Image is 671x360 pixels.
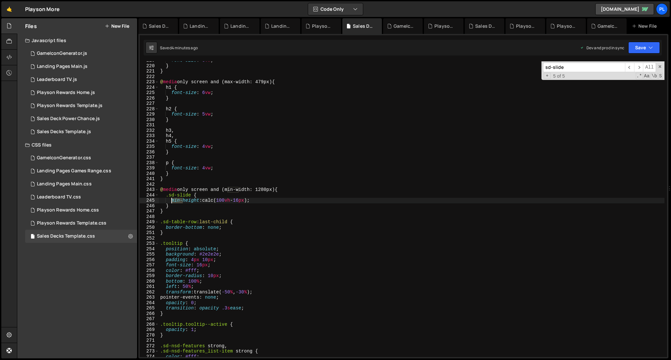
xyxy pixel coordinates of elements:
div: 251 [140,230,159,236]
div: 261 [140,284,159,290]
div: 262 [140,290,159,295]
div: 15074/39401.css [25,164,137,178]
div: 242 [140,182,159,187]
div: 235 [140,144,159,149]
span: RegExp Search [636,73,643,79]
div: 267 [140,316,159,322]
div: 15074/40743.js [25,112,137,125]
div: 226 [140,96,159,101]
div: 15074/40030.js [25,47,137,60]
div: 15074/39397.js [25,99,137,112]
div: Sales Decks Template.js [37,129,91,135]
span: ​ [625,63,634,72]
div: Playson Rewards Home.js [557,23,578,29]
div: 255 [140,252,159,257]
div: 240 [140,171,159,177]
div: Sales Decks Template.js [149,23,170,29]
div: Leaderboard TV.js [37,77,77,83]
div: Landing Pages Main.js [37,64,87,70]
div: 220 [140,63,159,69]
div: 225 [140,90,159,96]
a: [DOMAIN_NAME] [595,3,654,15]
div: 228 [140,106,159,112]
div: 259 [140,273,159,279]
div: GameIconGenerator.js [37,51,87,56]
div: 260 [140,279,159,284]
div: Landing Pages Main.css [37,181,92,187]
div: Playson Rewards Home.js [37,90,95,96]
div: 221 [140,69,159,74]
div: Sales Decks Template.css [353,23,374,29]
div: 256 [140,257,159,263]
div: Playson Rewards Template.css [37,220,106,226]
div: 272 [140,343,159,349]
div: Playson More [25,5,60,13]
div: 15074/39403.js [25,86,137,99]
div: 263 [140,295,159,300]
div: 227 [140,101,159,106]
div: 271 [140,338,159,343]
span: Search In Selection [658,73,663,79]
div: 245 [140,198,159,203]
div: GameIconGenerator.js [598,23,619,29]
div: 15074/39405.css [25,191,137,204]
div: Javascript files [17,34,137,47]
div: 4 minutes ago [172,45,198,51]
div: 266 [140,311,159,317]
div: 254 [140,246,159,252]
span: Whole Word Search [651,73,658,79]
div: 265 [140,305,159,311]
button: Save [628,42,660,54]
div: 239 [140,165,159,171]
div: 269 [140,327,159,333]
div: 231 [140,122,159,128]
div: pl [656,3,668,15]
span: 5 of 5 [551,73,568,79]
div: 233 [140,133,159,139]
div: 237 [140,155,159,160]
div: 15074/39400.css [25,178,137,191]
div: 274 [140,354,159,360]
div: CSS files [17,138,137,151]
div: New File [632,23,659,29]
div: 270 [140,333,159,338]
div: 253 [140,241,159,246]
div: Sales Deck Power Chance.js [475,23,496,29]
div: 244 [140,193,159,198]
div: 222 [140,74,159,80]
div: Playson Rewards Template.js [37,103,102,109]
div: 258 [140,268,159,274]
div: 252 [140,236,159,241]
div: 257 [140,262,159,268]
div: GameIconGenerator.css [394,23,415,29]
div: Playson Rewards Home.css [37,207,99,213]
button: New File [105,23,129,29]
div: 250 [140,225,159,230]
div: 236 [140,149,159,155]
div: Landing Pages Main.css [230,23,252,29]
div: Playson Rewards Home.css [312,23,333,29]
div: 243 [140,187,159,193]
div: 15074/39396.css [25,217,137,230]
div: 273 [140,349,159,354]
div: 229 [140,112,159,117]
div: 247 [140,209,159,214]
div: 264 [140,300,159,306]
a: 🤙 [1,1,17,17]
div: 223 [140,79,159,85]
div: Saved [160,45,198,51]
div: 246 [140,203,159,209]
div: Landing Pages Games Range.css [190,23,211,29]
div: 248 [140,214,159,220]
button: Code Only [308,3,363,15]
div: Playson Rewards Template.css [434,23,456,29]
div: Sales Decks Template.css [37,233,95,239]
div: 249 [140,219,159,225]
div: 15074/39398.css [25,230,137,243]
div: 15074/41113.css [25,151,137,164]
div: 15074/39402.css [25,204,137,217]
div: Landing Pages Games Range.css [37,168,111,174]
span: Alt-Enter [643,63,656,72]
div: 268 [140,322,159,327]
div: 234 [140,139,159,144]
